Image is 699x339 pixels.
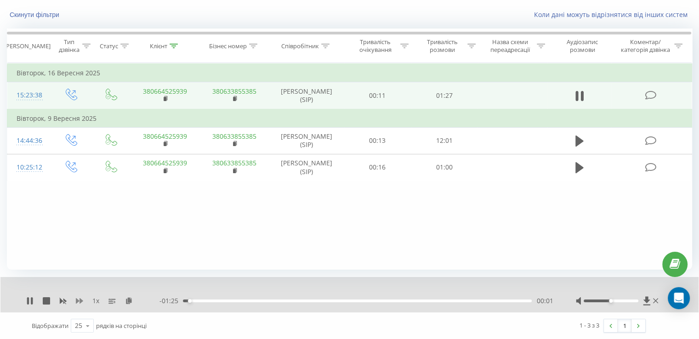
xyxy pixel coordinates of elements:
span: - 01:25 [159,296,183,305]
td: 00:11 [344,82,411,109]
span: 1 x [92,296,99,305]
a: 380664525939 [143,87,187,96]
a: 380633855385 [212,158,256,167]
div: Бізнес номер [209,42,247,50]
td: 00:13 [344,127,411,154]
td: 12:01 [411,127,477,154]
td: 01:00 [411,154,477,181]
td: Вівторок, 9 Вересня 2025 [7,109,692,128]
div: 15:23:38 [17,86,41,104]
td: 01:27 [411,82,477,109]
div: Тривалість очікування [352,38,398,54]
div: 1 - 3 з 3 [580,321,599,330]
div: 25 [75,321,82,330]
a: 1 [618,319,631,332]
td: Вівторок, 16 Вересня 2025 [7,64,692,82]
td: 00:16 [344,154,411,181]
td: [PERSON_NAME] (SIP) [269,154,344,181]
div: Клієнт [150,42,167,50]
div: Accessibility label [609,299,613,303]
td: [PERSON_NAME] (SIP) [269,127,344,154]
a: 380664525939 [143,158,187,167]
span: рядків на сторінці [96,322,147,330]
div: 14:44:36 [17,132,41,150]
span: 00:01 [536,296,553,305]
a: Коли дані можуть відрізнятися вiд інших систем [534,10,692,19]
button: Скинути фільтри [7,11,64,19]
a: 380633855385 [212,87,256,96]
div: [PERSON_NAME] [4,42,51,50]
div: Статус [100,42,118,50]
div: Аудіозапис розмови [556,38,609,54]
div: Тривалість розмови [419,38,465,54]
td: [PERSON_NAME] (SIP) [269,82,344,109]
div: Назва схеми переадресації [486,38,534,54]
div: Коментар/категорія дзвінка [618,38,672,54]
div: 10:25:12 [17,158,41,176]
div: Тип дзвінка [58,38,80,54]
a: 380633855385 [212,132,256,141]
a: 380664525939 [143,132,187,141]
span: Відображати [32,322,68,330]
div: Accessibility label [188,299,192,303]
div: Open Intercom Messenger [668,287,690,309]
div: Співробітник [281,42,319,50]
